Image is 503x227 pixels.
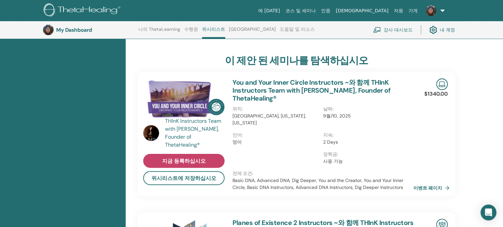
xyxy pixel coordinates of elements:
p: 언어 : [232,132,319,139]
h3: My Dashboard [56,27,122,33]
a: THInK Instructors Team with [PERSON_NAME], Founder of ThetaHealing® [165,117,226,149]
img: logo.png [44,3,123,18]
a: 지금 등록하십시오 [143,154,225,168]
a: 나의 ThetaLearning [138,26,180,37]
p: 2 Days [323,139,409,146]
span: 지금 등록하십시오 [162,158,206,164]
p: [GEOGRAPHIC_DATA], [US_STATE], [US_STATE] [232,113,319,126]
a: [DEMOGRAPHIC_DATA] [333,5,391,17]
p: 사용 가능 [323,158,409,165]
div: Open Intercom Messenger [481,204,496,220]
a: 이벤트 페이지 [413,183,452,193]
a: 에 [DATE] [256,5,283,17]
a: 가게 [406,5,420,17]
img: default.jpg [426,5,436,16]
a: 자원 [391,5,406,17]
p: 9월/10, 2025 [323,113,409,119]
img: cog.svg [429,24,437,35]
a: 강사 대시보드 [373,23,413,37]
a: 코스 및 세미나 [282,5,318,17]
p: 날짜 : [323,106,409,113]
p: 지속 : [323,132,409,139]
a: [GEOGRAPHIC_DATA] [229,26,276,37]
a: 인증 [318,5,333,17]
img: default.jpg [43,24,54,35]
h3: 이 제안 된 세미나를 탐색하십시오 [225,55,368,67]
a: You and Your Inner Circle Instructors ~와 함께 THInK Instructors Team with [PERSON_NAME], Founder of... [232,78,390,103]
img: chalkboard-teacher.svg [373,27,381,33]
button: 위시리스트에 저장하십시오 [143,171,225,185]
p: 전제 조건 : [232,170,413,177]
p: 장학금 : [323,151,409,158]
img: You and Your Inner Circle Instructors [143,78,225,119]
a: 도움말 및 리소스 [280,26,315,37]
a: 내 계정 [429,23,455,37]
p: Basic DNA, Advanced DNA, Dig Deeper, You and the Creator, You and Your Inner Circle, Basic DNA In... [232,177,413,191]
p: $1340.00 [424,90,448,98]
img: default.jpg [143,125,159,141]
a: 위시리스트 [202,26,225,39]
p: 위치 : [232,106,319,113]
a: 수행원 [184,26,198,37]
img: Live Online Seminar [436,78,448,90]
p: 영어 [232,139,319,146]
